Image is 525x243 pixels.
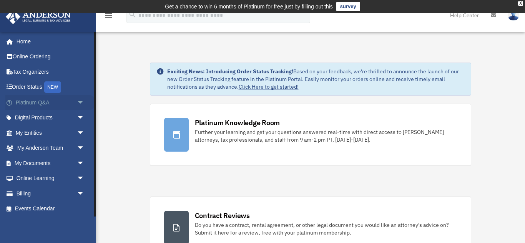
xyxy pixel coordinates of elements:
i: menu [104,11,113,20]
div: Do you have a contract, rental agreement, or other legal document you would like an attorney's ad... [195,221,457,236]
a: Tax Organizers [5,64,96,79]
div: Platinum Knowledge Room [195,118,280,127]
i: search [128,10,137,19]
a: menu [104,13,113,20]
span: arrow_drop_down [77,110,92,126]
img: User Pic [508,10,519,21]
a: Click Here to get started! [239,83,299,90]
span: arrow_drop_down [77,171,92,187]
a: My Entitiesarrow_drop_down [5,125,96,141]
span: arrow_drop_down [77,141,92,156]
a: Home [5,34,92,49]
a: Digital Productsarrow_drop_down [5,110,96,126]
div: NEW [44,81,61,93]
img: Anderson Advisors Platinum Portal [3,9,73,24]
a: Platinum Q&Aarrow_drop_down [5,95,96,110]
a: Events Calendar [5,201,96,217]
a: survey [336,2,360,11]
a: Order StatusNEW [5,79,96,95]
span: arrow_drop_down [77,186,92,202]
a: Platinum Knowledge Room Further your learning and get your questions answered real-time with dire... [150,104,472,166]
span: arrow_drop_down [77,125,92,141]
a: My Anderson Teamarrow_drop_down [5,141,96,156]
div: Based on your feedback, we're thrilled to announce the launch of our new Order Status Tracking fe... [167,68,465,91]
div: Further your learning and get your questions answered real-time with direct access to [PERSON_NAM... [195,128,457,144]
div: Contract Reviews [195,211,250,220]
div: close [518,1,523,6]
strong: Exciting News: Introducing Order Status Tracking! [167,68,293,75]
a: My Documentsarrow_drop_down [5,155,96,171]
div: Get a chance to win 6 months of Platinum for free just by filling out this [165,2,333,11]
span: arrow_drop_down [77,155,92,171]
a: Online Learningarrow_drop_down [5,171,96,186]
span: arrow_drop_down [77,95,92,111]
a: Billingarrow_drop_down [5,186,96,201]
a: Online Ordering [5,49,96,64]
